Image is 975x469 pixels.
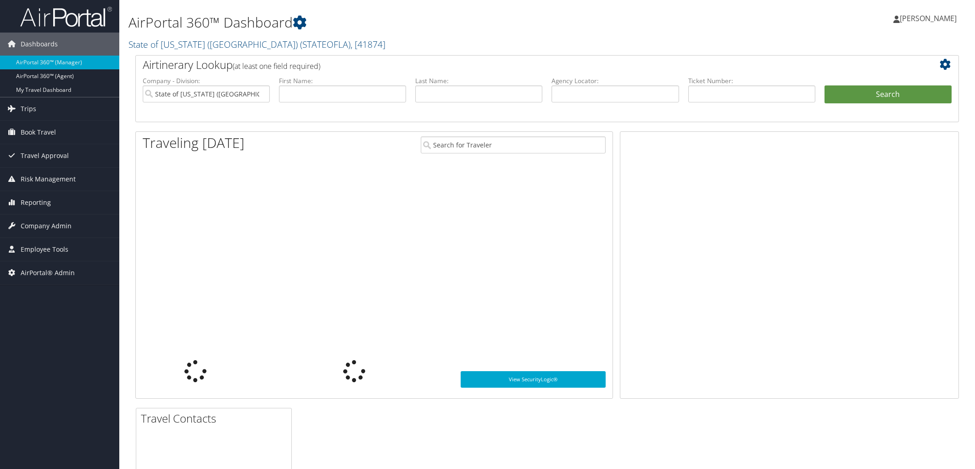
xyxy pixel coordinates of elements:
span: ( STATEOFLA ) [300,38,351,51]
span: [PERSON_NAME] [900,13,957,23]
label: Last Name: [415,76,542,85]
span: Company Admin [21,215,72,237]
span: , [ 41874 ] [351,38,385,51]
a: View SecurityLogic® [461,371,606,388]
h1: Traveling [DATE] [143,133,245,153]
img: airportal-logo.png [20,6,112,28]
a: State of [US_STATE] ([GEOGRAPHIC_DATA]) [128,38,385,51]
label: First Name: [279,76,406,85]
span: Trips [21,97,36,120]
span: Dashboards [21,33,58,56]
span: (at least one field required) [233,61,320,71]
button: Search [825,85,952,104]
span: Employee Tools [21,238,68,261]
span: Book Travel [21,121,56,144]
label: Agency Locator: [552,76,679,85]
h1: AirPortal 360™ Dashboard [128,13,687,32]
span: Travel Approval [21,144,69,167]
a: [PERSON_NAME] [893,5,966,32]
h2: Travel Contacts [141,411,291,426]
label: Ticket Number: [688,76,815,85]
h2: Airtinerary Lookup [143,57,883,73]
label: Company - Division: [143,76,270,85]
input: Search for Traveler [421,136,606,153]
span: Reporting [21,191,51,214]
span: Risk Management [21,168,76,191]
span: AirPortal® Admin [21,261,75,284]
